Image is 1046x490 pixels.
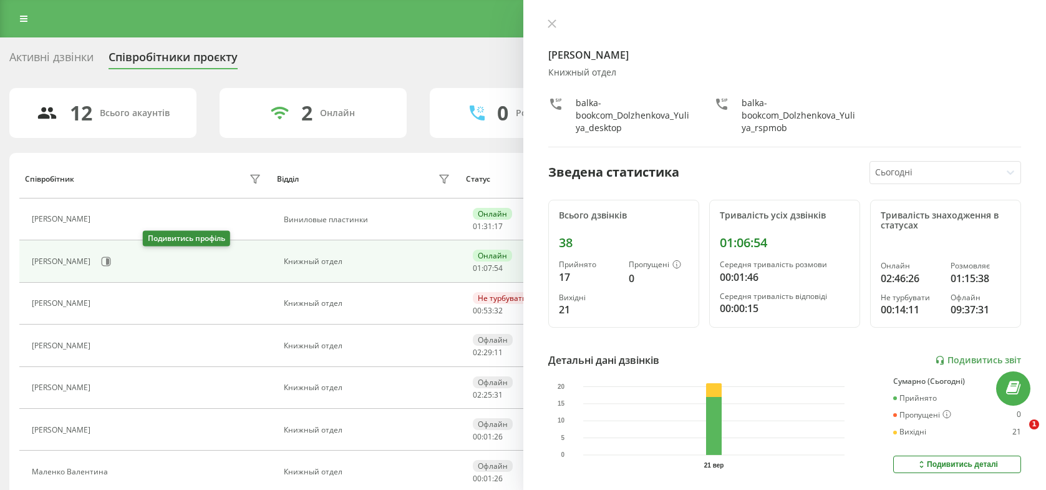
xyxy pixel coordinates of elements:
[483,263,492,273] span: 07
[32,257,94,266] div: [PERSON_NAME]
[548,353,659,368] div: Детальні дані дзвінків
[720,292,850,301] div: Середня тривалість відповіді
[629,271,689,286] div: 0
[559,260,619,269] div: Прийнято
[893,394,937,403] div: Прийнято
[951,293,1010,302] div: Офлайн
[548,47,1022,62] h4: [PERSON_NAME]
[951,262,1010,270] div: Розмовляє
[284,257,453,266] div: Книжный отдел
[893,377,1021,386] div: Сумарно (Сьогодні)
[32,341,94,350] div: [PERSON_NAME]
[473,334,513,346] div: Офлайн
[473,418,513,430] div: Офлайн
[1029,419,1039,429] span: 1
[558,383,565,390] text: 20
[473,347,482,358] span: 02
[473,222,503,231] div: : :
[284,299,453,308] div: Книжный отдел
[494,473,503,484] span: 26
[473,390,482,400] span: 02
[893,410,951,420] div: Пропущені
[935,355,1021,366] a: Подивитись звіт
[284,383,453,392] div: Книжный отдел
[473,433,503,441] div: : :
[473,305,482,316] span: 00
[494,347,503,358] span: 11
[143,231,230,247] div: Подивитись профіль
[494,263,503,273] span: 54
[25,175,74,184] div: Співробітник
[100,108,170,119] div: Всього акаунтів
[473,208,512,220] div: Онлайн
[483,431,492,442] span: 01
[483,473,492,484] span: 01
[881,302,941,317] div: 00:14:11
[32,215,94,223] div: [PERSON_NAME]
[720,260,850,269] div: Середня тривалість розмови
[32,468,111,476] div: Маленко Валентина
[629,260,689,270] div: Пропущені
[893,428,926,436] div: Вихідні
[473,292,532,304] div: Не турбувати
[483,390,492,400] span: 25
[473,348,503,357] div: : :
[548,67,1022,78] div: Книжный отдел
[494,390,503,400] span: 31
[516,108,576,119] div: Розмовляють
[483,221,492,232] span: 31
[1004,419,1034,449] iframe: Intercom live chat
[32,299,94,308] div: [PERSON_NAME]
[473,250,512,262] div: Онлайн
[1017,410,1021,420] div: 0
[881,293,941,302] div: Не турбувати
[881,262,941,270] div: Онлайн
[9,51,94,70] div: Активні дзвінки
[881,210,1010,232] div: Тривалість знаходження в статусах
[32,383,94,392] div: [PERSON_NAME]
[881,271,941,286] div: 02:46:26
[561,434,564,441] text: 5
[742,97,855,134] div: balka-bookcom_Dolzhenkova_Yuliya_rspmob
[473,376,513,388] div: Офлайн
[559,210,689,221] div: Всього дзвінків
[473,263,482,273] span: 01
[559,302,619,317] div: 21
[559,235,689,250] div: 38
[473,474,503,483] div: : :
[559,270,619,285] div: 17
[951,302,1010,317] div: 09:37:31
[473,431,482,442] span: 00
[284,341,453,350] div: Книжный отдел
[951,271,1010,286] div: 01:15:38
[473,221,482,232] span: 01
[494,305,503,316] span: 32
[497,101,508,125] div: 0
[720,270,850,285] div: 00:01:46
[494,431,503,442] span: 26
[473,391,503,399] div: : :
[70,101,92,125] div: 12
[284,215,453,224] div: Виниловые пластинки
[301,101,312,125] div: 2
[559,293,619,302] div: Вихідні
[916,459,998,469] div: Подивитись деталі
[284,426,453,434] div: Книжный отдел
[576,97,689,134] div: balka-bookcom_Dolzhenkova_Yuliya_desktop
[720,235,850,250] div: 01:06:54
[277,175,299,184] div: Відділ
[720,210,850,221] div: Тривалість усіх дзвінків
[558,418,565,424] text: 10
[704,462,724,469] text: 21 вер
[548,163,679,182] div: Зведена статистика
[720,301,850,316] div: 00:00:15
[109,51,238,70] div: Співробітники проєкту
[473,460,513,472] div: Офлайн
[558,400,565,407] text: 15
[473,306,503,315] div: : :
[32,426,94,434] div: [PERSON_NAME]
[473,264,503,273] div: : :
[473,473,482,484] span: 00
[483,305,492,316] span: 53
[320,108,355,119] div: Онлайн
